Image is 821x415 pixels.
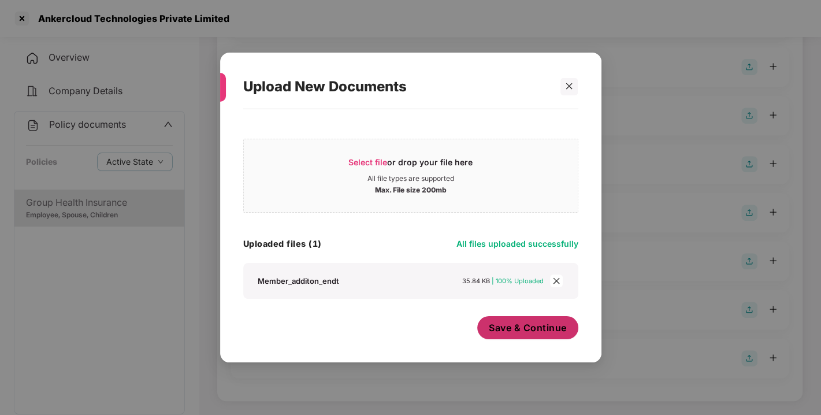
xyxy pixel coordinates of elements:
div: Max. File size 200mb [375,183,447,195]
span: Select file [348,157,387,167]
div: All file types are supported [367,174,454,183]
span: Select fileor drop your file hereAll file types are supportedMax. File size 200mb [244,148,578,203]
button: Save & Continue [477,316,578,339]
span: 35.84 KB [462,277,490,285]
div: or drop your file here [348,157,473,174]
span: Save & Continue [489,321,567,334]
span: close [550,275,563,287]
span: close [565,82,573,90]
div: Upload New Documents [243,64,551,109]
span: | 100% Uploaded [492,277,544,285]
div: Member_additon_endt [258,276,339,286]
span: All files uploaded successfully [456,239,578,249]
h4: Uploaded files (1) [243,238,322,250]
